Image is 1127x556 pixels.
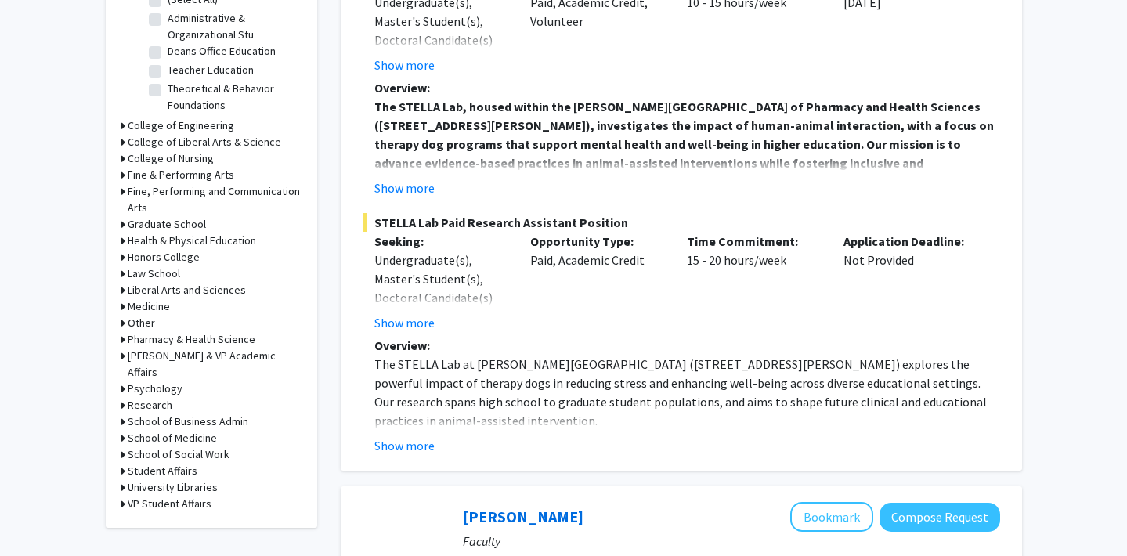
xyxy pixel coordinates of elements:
[168,62,254,78] label: Teacher Education
[518,232,675,332] div: Paid, Academic Credit
[530,232,663,251] p: Opportunity Type:
[463,507,583,526] a: [PERSON_NAME]
[832,232,988,332] div: Not Provided
[128,397,172,413] h3: Research
[128,265,180,282] h3: Law School
[128,282,246,298] h3: Liberal Arts and Sciences
[374,99,998,227] strong: The STELLA Lab, housed within the [PERSON_NAME][GEOGRAPHIC_DATA] of Pharmacy and Health Sciences ...
[128,249,200,265] h3: Honors College
[374,436,435,455] button: Show more
[374,56,435,74] button: Show more
[374,355,1000,430] p: The STELLA Lab at [PERSON_NAME][GEOGRAPHIC_DATA] ([STREET_ADDRESS][PERSON_NAME]) explores the pow...
[128,430,217,446] h3: School of Medicine
[128,117,234,134] h3: College of Engineering
[128,167,234,183] h3: Fine & Performing Arts
[790,502,873,532] button: Add Nicole Coleman to Bookmarks
[128,233,256,249] h3: Health & Physical Education
[128,183,302,216] h3: Fine, Performing and Communication Arts
[128,463,197,479] h3: Student Affairs
[168,10,298,43] label: Administrative & Organizational Stu
[12,486,67,544] iframe: Chat
[128,331,255,348] h3: Pharmacy & Health Science
[128,381,182,397] h3: Psychology
[374,232,508,251] p: Seeking:
[374,338,430,353] strong: Overview:
[128,150,214,167] h3: College of Nursing
[128,348,302,381] h3: [PERSON_NAME] & VP Academic Affairs
[128,479,218,496] h3: University Libraries
[168,43,276,60] label: Deans Office Education
[463,532,1000,551] p: Faculty
[374,251,508,401] div: Undergraduate(s), Master's Student(s), Doctoral Candidate(s) (PhD, MD, DMD, PharmD, etc.), Postdo...
[128,446,229,463] h3: School of Social Work
[363,213,1000,232] span: STELLA Lab Paid Research Assistant Position
[880,503,1000,532] button: Compose Request to Nicole Coleman
[374,80,430,96] strong: Overview:
[128,315,155,331] h3: Other
[128,496,211,512] h3: VP Student Affairs
[675,232,832,332] div: 15 - 20 hours/week
[128,298,170,315] h3: Medicine
[128,216,206,233] h3: Graduate School
[128,413,248,430] h3: School of Business Admin
[374,313,435,332] button: Show more
[687,232,820,251] p: Time Commitment:
[168,81,298,114] label: Theoretical & Behavior Foundations
[843,232,977,251] p: Application Deadline:
[374,179,435,197] button: Show more
[128,134,281,150] h3: College of Liberal Arts & Science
